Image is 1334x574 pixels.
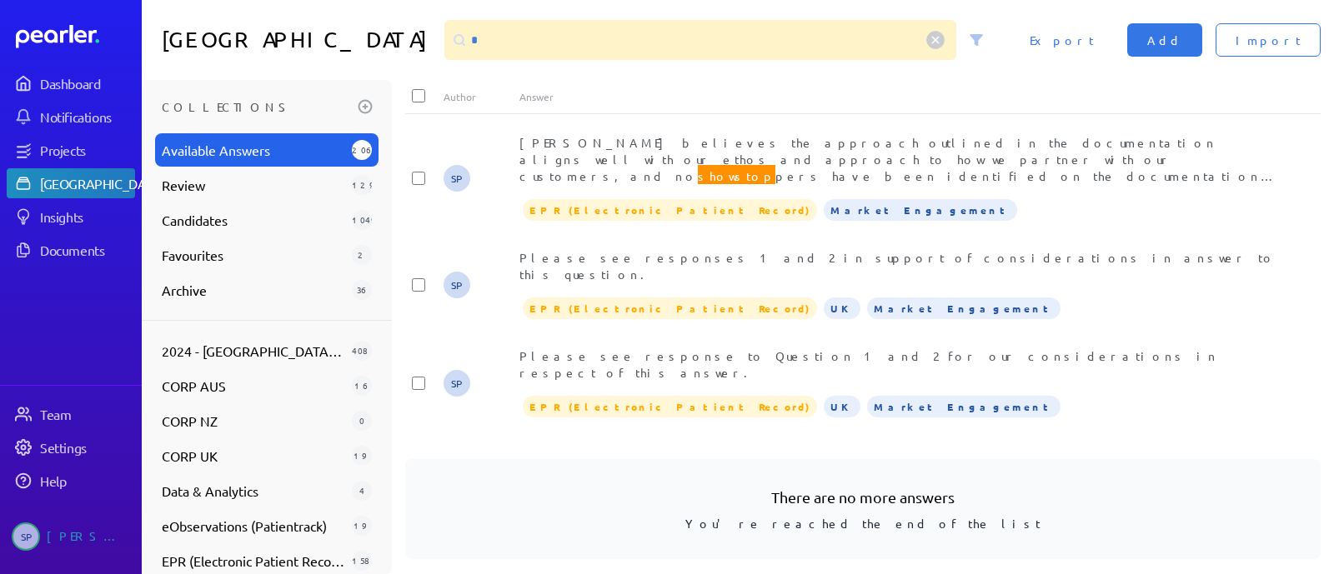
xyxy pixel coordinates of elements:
[1010,23,1114,57] button: Export
[867,297,1061,319] span: Market Engagement
[523,199,817,221] span: EPR (Electronic Patient Record)
[40,75,133,92] div: Dashboard
[352,516,372,536] div: 19
[7,432,135,462] a: Settings
[523,297,817,319] span: EPR (Electronic Patient Record)
[352,245,372,265] div: 2
[40,406,133,422] div: Team
[7,168,135,198] a: [GEOGRAPHIC_DATA]
[824,199,1017,221] span: Market Engagement
[1127,23,1202,57] button: Add
[7,235,135,265] a: Documents
[7,68,135,98] a: Dashboard
[162,411,345,431] span: CORP NZ
[40,439,133,456] div: Settings
[162,280,345,300] span: Archive
[7,202,135,232] a: Insights
[162,175,345,195] span: Review
[1236,32,1301,48] span: Import
[352,411,372,431] div: 0
[7,102,135,132] a: Notifications
[444,272,470,298] span: Sarah Pendlebury
[1030,32,1094,48] span: Export
[444,90,519,103] div: Author
[519,90,1282,103] div: Answer
[40,142,133,158] div: Projects
[162,210,345,230] span: Candidates
[432,508,1294,532] p: You're reached the end of the list
[444,165,470,192] span: Sarah Pendlebury
[162,245,345,265] span: Favourites
[7,466,135,496] a: Help
[824,396,860,417] span: UK
[352,376,372,396] div: 16
[47,522,130,551] div: [PERSON_NAME]
[162,93,352,120] h3: Collections
[519,135,1276,200] span: [PERSON_NAME] believes the approach outlined in the documentation aligns well with our ethos and ...
[1147,32,1182,48] span: Add
[519,348,1218,380] span: Please see response to Question 1 and 2 for our considerations in respect of this answer.
[162,20,438,60] h1: [GEOGRAPHIC_DATA]
[352,551,372,571] div: 158
[162,481,345,501] span: Data & Analytics
[352,280,372,300] div: 36
[1216,23,1321,57] button: Import
[162,140,345,160] span: Available Answers
[40,472,133,489] div: Help
[40,242,133,258] div: Documents
[824,297,860,319] span: UK
[867,396,1061,417] span: Market Engagement
[162,341,345,361] span: 2024 - [GEOGRAPHIC_DATA] - [GEOGRAPHIC_DATA] - Flow
[352,175,372,195] div: 1292
[523,396,817,417] span: EPR (Electronic Patient Record)
[162,376,345,396] span: CORP AUS
[162,446,345,466] span: CORP UK
[444,370,470,397] span: Sarah Pendlebury
[40,208,133,225] div: Insights
[352,446,372,466] div: 19
[519,250,1276,282] span: Please see responses 1 and 2 in support of considerations in answer to this question.
[432,486,1294,508] h3: There are no more answers
[352,210,372,230] div: 1049
[12,522,40,551] span: Sarah Pendlebury
[7,516,135,557] a: SP[PERSON_NAME]
[352,341,372,361] div: 408
[7,399,135,429] a: Team
[40,175,164,192] div: [GEOGRAPHIC_DATA]
[16,25,135,48] a: Dashboard
[352,140,372,160] div: 2060
[162,551,345,571] span: EPR (Electronic Patient Record)
[698,165,775,187] span: showstop
[40,108,133,125] div: Notifications
[352,481,372,501] div: 4
[7,135,135,165] a: Projects
[162,516,345,536] span: eObservations (Patientrack)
